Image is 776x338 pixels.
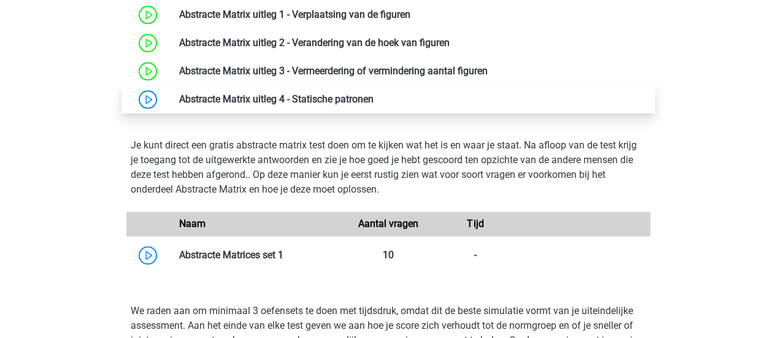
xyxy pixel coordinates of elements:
[432,217,519,231] div: Tijd
[170,92,650,107] div: Abstracte Matrix uitleg 4 - Statische patronen
[170,248,345,263] div: Abstracte Matrices set 1
[170,64,650,79] div: Abstracte Matrix uitleg 3 - Vermeerdering of vermindering aantal figuren
[170,36,650,50] div: Abstracte Matrix uitleg 2 - Verandering van de hoek van figuren
[131,138,646,197] p: Je kunt direct een gratis abstracte matrix test doen om te kijken wat het is en waar je staat. Na...
[170,7,650,22] div: Abstracte Matrix uitleg 1 - Verplaatsing van de figuren
[344,217,431,231] div: Aantal vragen
[170,217,345,231] div: Naam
